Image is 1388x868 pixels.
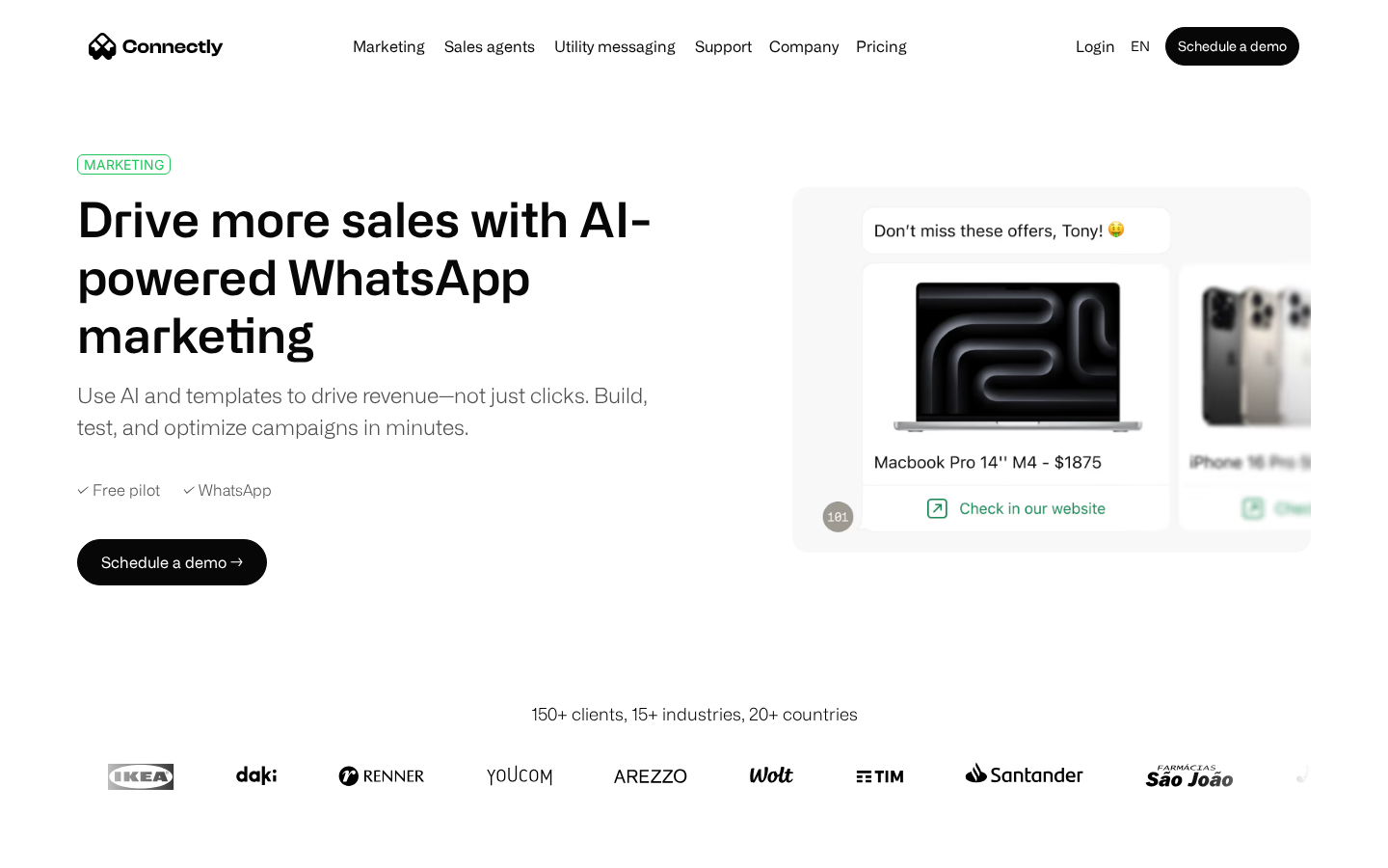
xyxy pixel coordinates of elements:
[19,832,116,861] aside: Language selected: English
[39,834,116,861] ul: Language list
[531,701,858,727] div: 150+ clients, 15+ industries, 20+ countries
[345,39,433,54] a: Marketing
[1131,33,1150,60] div: en
[547,39,683,54] a: Utility messaging
[183,481,272,500] div: ✓ WhatsApp
[437,39,543,54] a: Sales agents
[1068,33,1123,60] a: Login
[84,157,164,172] div: MARKETING
[77,379,673,443] div: Use AI and templates to drive revenue—not just clicks. Build, test, and optimize campaigns in min...
[687,39,760,54] a: Support
[1165,27,1299,66] a: Schedule a demo
[77,481,160,500] div: ✓ Free pilot
[77,190,673,364] h1: Drive more sales with AI-powered WhatsApp marketing
[77,539,267,585] a: Schedule a demo →
[848,39,915,54] a: Pricing
[769,33,839,60] div: Company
